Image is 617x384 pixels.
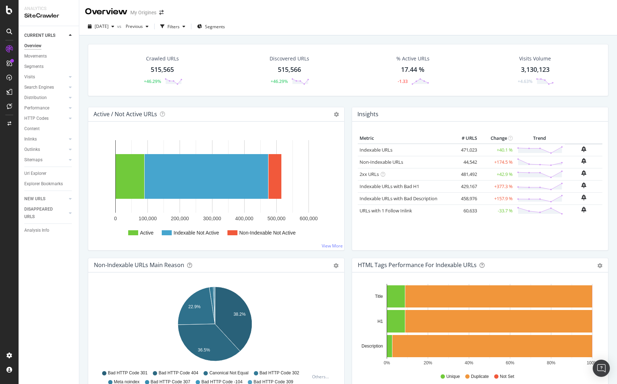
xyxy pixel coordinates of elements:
text: 40% [465,360,473,365]
h4: Insights [357,109,378,119]
text: 0 [114,216,117,221]
div: Overview [85,6,127,18]
text: 300,000 [203,216,221,221]
text: Title [375,294,383,299]
a: Indexable URLs with Bad Description [360,195,437,202]
div: bell-plus [581,195,586,200]
th: Metric [358,133,450,144]
div: -1.33 [398,78,408,84]
text: Description [361,344,383,349]
div: A chart. [358,284,600,367]
div: +4.63% [518,78,532,84]
td: 60,633 [450,205,479,217]
div: % Active URLs [396,55,430,62]
span: Duplicate [471,374,489,380]
div: +46.29% [271,78,288,84]
h4: Active / Not Active URLs [94,109,157,119]
a: Overview [24,42,74,50]
i: Options [334,112,339,117]
div: Visits [24,73,35,81]
div: gear [597,263,602,268]
a: Indexable URLs [360,147,392,153]
a: Analysis Info [24,227,74,234]
text: 400,000 [235,216,254,221]
a: Non-Indexable URLs [360,159,403,165]
div: SiteCrawler [24,12,73,20]
text: 60% [506,360,514,365]
button: [DATE] [85,21,117,32]
th: # URLS [450,133,479,144]
td: +377.3 % [479,180,515,192]
div: bell-plus [581,170,586,176]
div: Crawled URLs [146,55,179,62]
span: Canonical Not Equal [209,370,248,376]
div: bell-plus [581,158,586,164]
div: Analysis Info [24,227,49,234]
button: Segments [194,21,228,32]
a: Content [24,125,74,133]
button: Filters [157,21,188,32]
a: Performance [24,104,67,112]
div: Segments [24,63,44,70]
div: Content [24,125,40,133]
div: 3,130,123 [521,65,550,74]
div: A chart. [94,284,336,367]
text: 100% [587,360,598,365]
div: HTTP Codes [24,115,49,122]
div: Sitemaps [24,156,42,164]
a: Visits [24,73,67,81]
td: +157.9 % [479,192,515,205]
span: Segments [205,24,225,30]
a: Inlinks [24,136,67,143]
div: Search Engines [24,84,54,91]
td: 458,976 [450,192,479,205]
text: 22.9% [189,304,201,309]
div: Url Explorer [24,170,46,177]
a: Search Engines [24,84,67,91]
div: Others... [312,374,332,380]
text: H1 [377,319,383,324]
div: Discovered URLs [270,55,309,62]
div: HTML Tags Performance for Indexable URLs [358,261,477,269]
span: vs [117,23,123,29]
th: Trend [515,133,565,144]
a: Explorer Bookmarks [24,180,74,188]
div: DISAPPEARED URLS [24,206,60,221]
div: Performance [24,104,49,112]
div: 515,566 [278,65,301,74]
text: 600,000 [300,216,318,221]
div: Inlinks [24,136,37,143]
text: Indexable Not Active [174,230,219,236]
text: 200,000 [171,216,189,221]
a: CURRENT URLS [24,32,67,39]
a: Indexable URLs with Bad H1 [360,183,419,189]
td: +174.5 % [479,156,515,168]
td: 44,542 [450,156,479,168]
a: Distribution [24,94,67,102]
td: -33.7 % [479,205,515,217]
button: Previous [123,21,151,32]
div: bell-plus [581,182,586,188]
a: Segments [24,63,74,70]
div: Explorer Bookmarks [24,180,63,188]
div: Visits Volume [519,55,551,62]
a: NEW URLS [24,195,67,203]
a: Url Explorer [24,170,74,177]
div: Filters [167,24,180,30]
div: Movements [24,53,47,60]
text: Active [140,230,154,236]
svg: A chart. [94,133,336,245]
text: 36.5% [198,348,210,353]
div: Outlinks [24,146,40,153]
td: 481,492 [450,168,479,180]
text: 38.2% [234,312,246,317]
div: 17.44 % [401,65,425,74]
div: Analytics [24,6,73,12]
div: arrow-right-arrow-left [159,10,164,15]
text: Non-Indexable Not Active [239,230,296,236]
span: Not Set [500,374,514,380]
td: +40.1 % [479,144,515,156]
div: +46.29% [144,78,161,84]
text: 80% [547,360,555,365]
